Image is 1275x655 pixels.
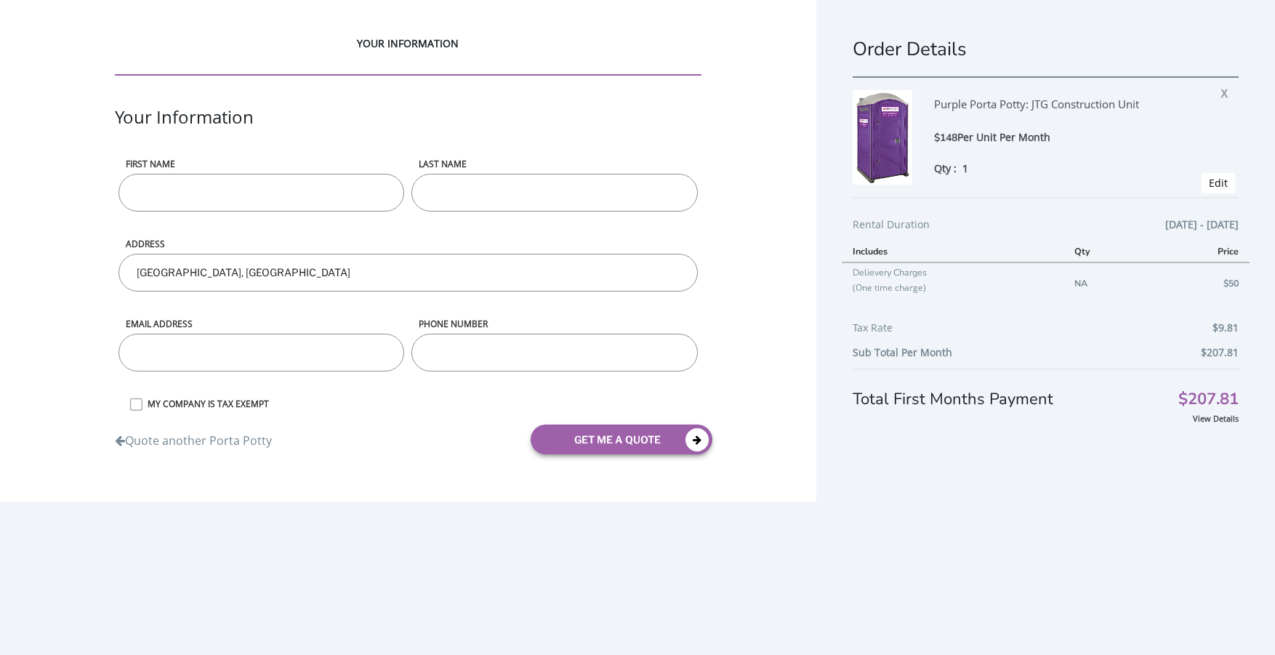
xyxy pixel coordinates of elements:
[1193,413,1239,424] a: View Details
[115,105,701,158] div: Your Information
[118,318,404,330] label: Email address
[934,90,1191,129] div: Purple Porta Potty: JTG Construction Unit
[1178,392,1239,407] span: $207.81
[1217,597,1275,655] button: Live Chat
[115,36,701,76] div: YOUR INFORMATION
[1063,262,1151,304] td: NA
[853,319,1239,344] div: Tax Rate
[962,161,968,175] span: 1
[1165,216,1239,233] span: [DATE] - [DATE]
[140,398,701,410] label: MY COMPANY IS TAX EXEMPT
[1063,241,1151,262] th: Qty
[853,216,1239,241] div: Rental Duration
[1151,241,1250,262] th: Price
[411,318,697,330] label: phone number
[1221,81,1235,100] span: X
[531,425,712,454] button: get me a quote
[853,36,1239,62] h1: Order Details
[934,129,1191,146] div: $148
[842,262,1063,304] td: Delievery Charges
[934,161,1191,176] div: Qty :
[1209,176,1228,190] a: Edit
[853,345,952,359] b: Sub Total Per Month
[853,280,1053,295] p: (One time charge)
[115,425,272,449] a: Quote another Porta Potty
[957,130,1050,144] span: Per Unit Per Month
[842,241,1063,262] th: Includes
[411,158,697,170] label: LAST NAME
[1212,319,1239,337] span: $9.81
[1201,345,1239,359] b: $207.81
[1151,262,1250,304] td: $50
[853,369,1239,411] div: Total First Months Payment
[118,158,404,170] label: First name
